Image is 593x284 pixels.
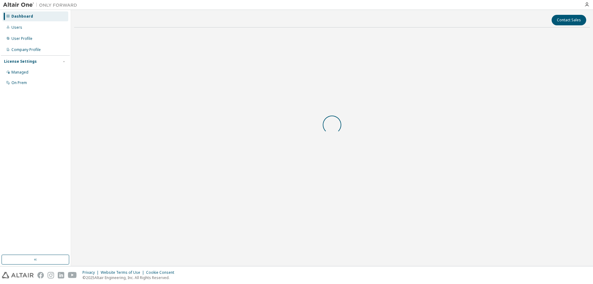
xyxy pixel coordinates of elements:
p: © 2025 Altair Engineering, Inc. All Rights Reserved. [82,275,178,280]
div: User Profile [11,36,32,41]
img: linkedin.svg [58,272,64,278]
div: On Prem [11,80,27,85]
div: License Settings [4,59,37,64]
div: Website Terms of Use [101,270,146,275]
div: Managed [11,70,28,75]
img: Altair One [3,2,80,8]
img: youtube.svg [68,272,77,278]
div: Users [11,25,22,30]
div: Dashboard [11,14,33,19]
img: instagram.svg [48,272,54,278]
div: Company Profile [11,47,41,52]
div: Privacy [82,270,101,275]
img: facebook.svg [37,272,44,278]
button: Contact Sales [552,15,586,25]
div: Cookie Consent [146,270,178,275]
img: altair_logo.svg [2,272,34,278]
